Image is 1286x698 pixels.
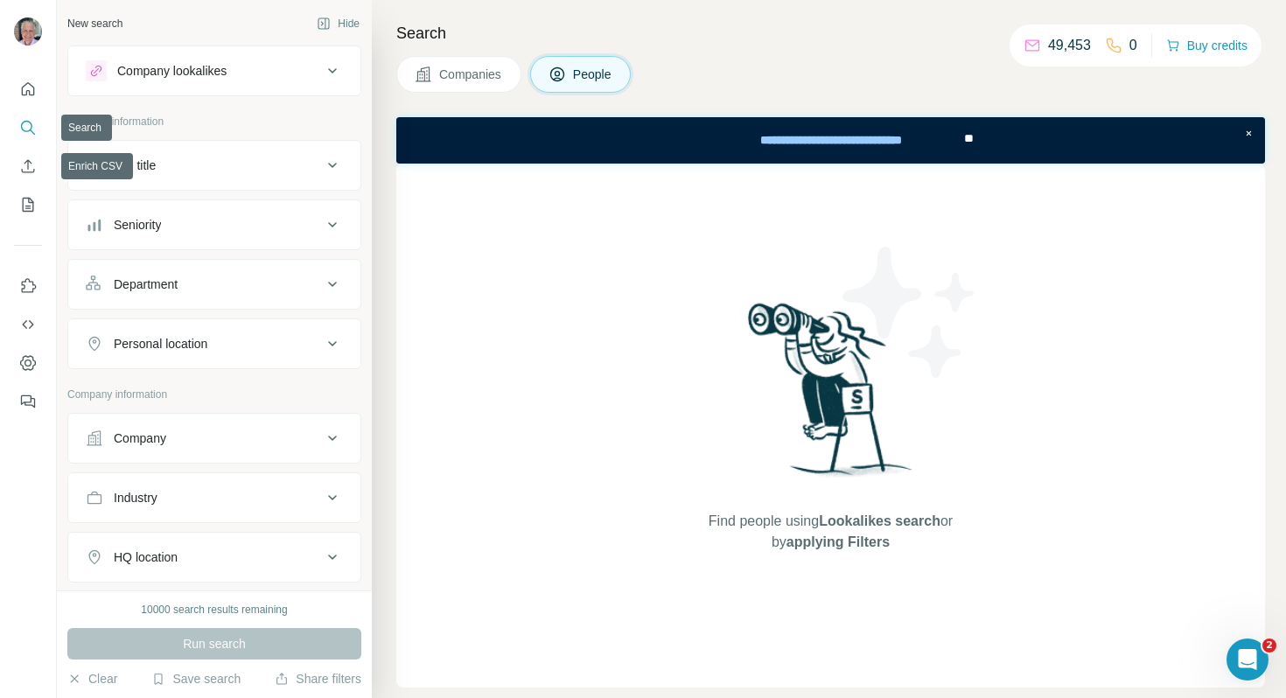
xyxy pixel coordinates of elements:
[14,73,42,105] button: Quick start
[396,21,1265,45] h4: Search
[114,429,166,447] div: Company
[14,347,42,379] button: Dashboard
[68,144,360,186] button: Job title
[141,602,287,618] div: 10000 search results remaining
[67,114,361,129] p: Personal information
[67,387,361,402] p: Company information
[67,670,117,688] button: Clear
[14,386,42,417] button: Feedback
[14,270,42,302] button: Use Surfe on LinkedIn
[67,16,122,31] div: New search
[14,112,42,143] button: Search
[396,117,1265,164] iframe: Banner
[14,189,42,220] button: My lists
[14,309,42,340] button: Use Surfe API
[831,234,989,391] img: Surfe Illustration - Stars
[114,548,178,566] div: HQ location
[573,66,613,83] span: People
[14,150,42,182] button: Enrich CSV
[1048,35,1091,56] p: 49,453
[275,670,361,688] button: Share filters
[114,276,178,293] div: Department
[68,263,360,305] button: Department
[14,17,42,45] img: Avatar
[68,50,360,92] button: Company lookalikes
[68,417,360,459] button: Company
[786,534,890,549] span: applying Filters
[117,62,227,80] div: Company lookalikes
[114,335,207,352] div: Personal location
[439,66,503,83] span: Companies
[1129,35,1137,56] p: 0
[114,157,156,174] div: Job title
[1166,33,1248,58] button: Buy credits
[819,513,940,528] span: Lookalikes search
[68,477,360,519] button: Industry
[68,323,360,365] button: Personal location
[68,204,360,246] button: Seniority
[151,670,241,688] button: Save search
[1262,639,1276,653] span: 2
[68,536,360,578] button: HQ location
[740,298,922,493] img: Surfe Illustration - Woman searching with binoculars
[114,216,161,234] div: Seniority
[114,489,157,506] div: Industry
[690,511,970,553] span: Find people using or by
[1227,639,1269,681] iframe: Intercom live chat
[304,10,372,37] button: Hide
